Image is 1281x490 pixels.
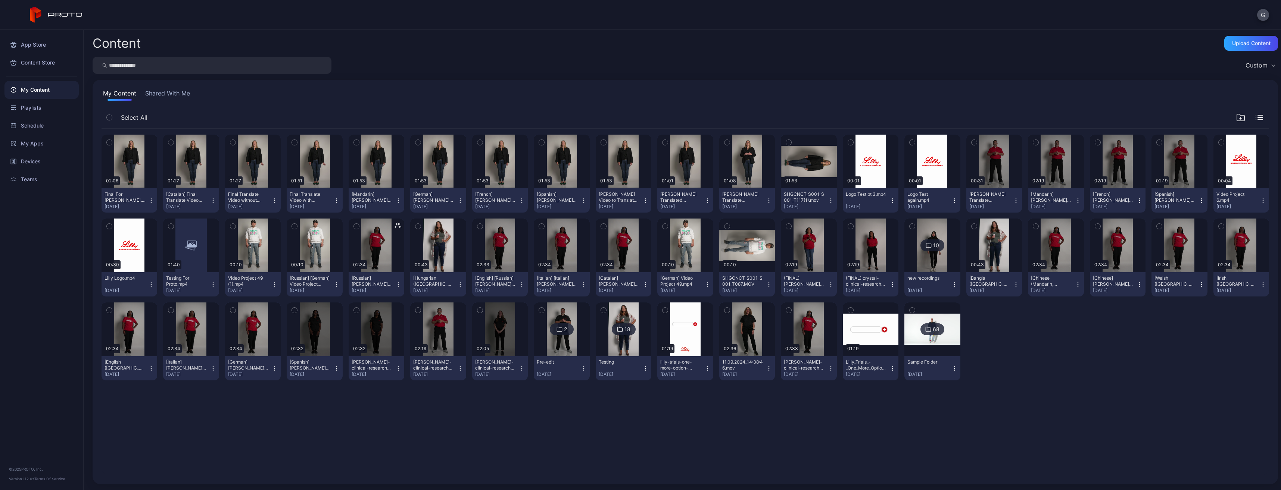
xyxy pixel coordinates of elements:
[413,371,457,377] div: [DATE]
[352,359,393,371] div: kimberly-clinical-research-screening-diabetes-cardio-wm.mp4
[722,204,766,210] div: [DATE]
[624,326,630,333] div: 18
[352,371,395,377] div: [DATE]
[413,191,454,203] div: [German] Janelle Video to Translate for Mouth.mp4
[1031,288,1075,293] div: [DATE]
[537,275,578,287] div: [Italian] [Italian] kimberly-clinical-research-screening-diabetes-cardio-wm-2.mp4
[475,288,519,293] div: [DATE]
[410,188,466,213] button: [German] [PERSON_NAME] Video to Translate for Mouth.mp4[DATE]
[599,191,640,203] div: Janelle Video to Translate for Mouth.mp4
[969,204,1013,210] div: [DATE]
[846,204,889,210] div: [DATE]
[163,356,219,380] button: [Italian] [PERSON_NAME]-clinical-research-screening-[MEDICAL_DATA]-cardio-wm-2.mp4[DATE]
[534,188,589,213] button: [Spanish] [PERSON_NAME] Video to Translate for Mouth.mp4[DATE]
[1216,191,1257,203] div: Video Project 6.mp4
[4,153,79,170] a: Devices
[846,359,887,371] div: Lilly_Trials_-_One_More_Option_(non-web_version)_(Source).mp4
[163,188,219,213] button: [Catalan] Final Translate Video without Mandarin.mp4[DATE]
[907,191,948,203] div: Logo Test again.mp4
[969,288,1013,293] div: [DATE]
[287,188,342,213] button: Final Translate Video with Mandarin.mp4[DATE]
[660,275,701,287] div: [German] Video Project 49.mp4
[1213,188,1269,213] button: Video Project 6.mp4[DATE]
[4,54,79,72] a: Content Store
[537,288,580,293] div: [DATE]
[1232,40,1271,46] div: Upload Content
[225,356,281,380] button: [German] [PERSON_NAME]-clinical-research-screening-[MEDICAL_DATA]-cardio-wm-2.mp4[DATE]
[781,272,836,296] button: (FINAL) [PERSON_NAME]-clinical-research-screening-[MEDICAL_DATA]-cardio-wm 2.mp4[DATE]
[784,359,825,371] div: kimberly-clinical-research-screening-diabetes-cardio-wm-2.mp4
[166,275,207,287] div: Testing For Proto.mp4
[166,191,207,203] div: [Catalan] Final Translate Video without Mandarin.mp4
[225,188,281,213] button: Final Translate Video without Mandarin.mp4[DATE]
[1216,288,1260,293] div: [DATE]
[907,359,948,365] div: Sample Folder
[907,288,951,293] div: [DATE]
[105,359,146,371] div: [English (Ireland)] kimberly-clinical-research-screening-diabetes-cardio-wm-2.mp4
[102,89,138,101] button: My Content
[4,99,79,117] a: Playlists
[352,191,393,203] div: [Mandarin] Janelle Video to Translate for Mouth.mp4
[1216,204,1260,210] div: [DATE]
[1154,204,1198,210] div: [DATE]
[287,356,342,380] button: [Spanish] [PERSON_NAME]-clinical-research-screening-[MEDICAL_DATA]-cardio-wm.mp4[DATE]
[784,288,827,293] div: [DATE]
[846,288,889,293] div: [DATE]
[933,326,939,333] div: 68
[1246,62,1268,69] div: Custom
[1093,191,1134,203] div: [French] greg-clinical-research-screening-diabetes-cardio-wm.mp4
[660,359,701,371] div: lilly-trials-one-more-option-video-us-english.mp4
[843,272,898,296] button: (FINAL) crystal-clinical-research-screening-[MEDICAL_DATA]-cardio-wm-2 1.mp4[DATE]
[1093,288,1137,293] div: [DATE]
[287,272,342,296] button: [Russian] [German] Video Project 49.mp4[DATE]
[1031,204,1075,210] div: [DATE]
[349,272,404,296] button: [Russian] [PERSON_NAME]-clinical-research-screening-[MEDICAL_DATA]-cardio-wm-2.mp4[DATE]
[660,288,704,293] div: [DATE]
[228,288,272,293] div: [DATE]
[290,191,331,203] div: Final Translate Video with Mandarin.mp4
[166,371,210,377] div: [DATE]
[475,204,519,210] div: [DATE]
[1151,272,1207,296] button: [Welsh ([GEOGRAPHIC_DATA])] [PERSON_NAME]-clinical-research-screening-[MEDICAL_DATA]-cardio-wm-2....
[4,117,79,135] div: Schedule
[290,359,331,371] div: [Spanish] kimberly-clinical-research-screening-diabetes-cardio-wm.mp4
[781,356,836,380] button: [PERSON_NAME]-clinical-research-screening-[MEDICAL_DATA]-cardio-wm-2.mp4[DATE]
[4,81,79,99] a: My Content
[9,477,34,481] span: Version 1.12.0 •
[413,288,457,293] div: [DATE]
[722,371,766,377] div: [DATE]
[105,371,148,377] div: [DATE]
[228,204,272,210] div: [DATE]
[1151,188,1207,213] button: [Spanish] [PERSON_NAME]-clinical-research-screening-[MEDICAL_DATA]-cardio-wm.mp4[DATE]
[722,191,763,203] div: Janelle Translate Base.mp4
[349,188,404,213] button: [Mandarin] [PERSON_NAME] Video to Translate for Mouth.mp4[DATE]
[1031,275,1072,287] div: [Chinese (Mandarin, Simplified)] kimberly-clinical-research-screening-diabetes-cardio-wm-2.mp4
[105,191,146,203] div: Final For Janelle.mp4
[34,477,65,481] a: Terms Of Service
[534,272,589,296] button: [Italian] [Italian] [PERSON_NAME]-clinical-research-screening-[MEDICAL_DATA]-cardio-wm-2.mp4[DATE]
[722,275,763,287] div: SHGCNCT_S001_S001_T087.MOV
[599,204,642,210] div: [DATE]
[1257,9,1269,21] button: G
[472,356,528,380] button: [PERSON_NAME]-clinical-research-screening-[MEDICAL_DATA]-cardio-wm.mp4[DATE]
[4,170,79,188] div: Teams
[1224,36,1278,51] button: Upload Content
[904,272,960,296] button: new recordings[DATE]
[784,191,825,203] div: SHGCNCT_S001_S001_T117(1).mov
[719,272,775,296] button: SHGCNCT_S001_S001_T087.MOV[DATE]
[784,275,825,287] div: (FINAL) simone-clinical-research-screening-diabetes-cardio-wm 2.mp4
[475,371,519,377] div: [DATE]
[596,356,651,380] button: Testing[DATE]
[4,36,79,54] a: App Store
[475,191,516,203] div: [French] Janelle Video to Translate for Mouth.mp4
[596,188,651,213] button: [PERSON_NAME] Video to Translate for Mouth.mp4[DATE]
[290,288,333,293] div: [DATE]
[537,359,578,365] div: Pre-edit
[410,272,466,296] button: [Hungarian ([GEOGRAPHIC_DATA])] video.mov[DATE]
[475,359,516,371] div: brittney-clinical-research-screening-diabetes-cardio-wm.mp4
[9,466,74,472] div: © 2025 PROTO, Inc.
[1213,272,1269,296] button: [Irish ([GEOGRAPHIC_DATA])] [PERSON_NAME]-clinical-research-screening-[MEDICAL_DATA]-cardio-wm-2....
[472,272,528,296] button: [English] [Russian] [PERSON_NAME]-clinical-research-screening-[MEDICAL_DATA]-cardio-wm-2.mp4[DATE]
